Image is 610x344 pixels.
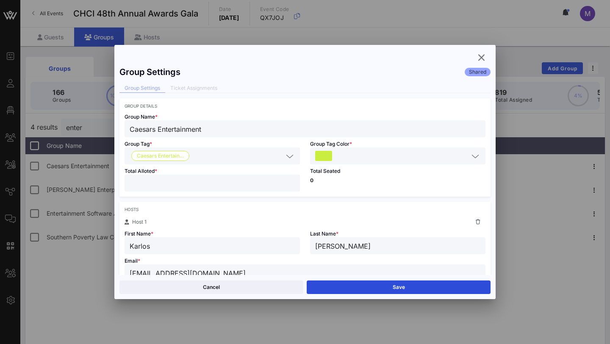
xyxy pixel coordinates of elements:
div: Hosts [125,207,485,212]
span: Group Tag [125,141,152,147]
div: Group Settings [119,67,180,77]
button: Save [307,280,491,294]
div: Group Details [125,103,485,108]
span: Total Alloted [125,168,157,174]
div: Caesars Entertainment [125,147,300,164]
span: Host 1 [132,219,147,225]
p: 0 [310,178,485,183]
button: Cancel [119,280,303,294]
span: Total Seated [310,168,340,174]
span: Group Name [125,114,158,120]
span: Caesars Entertain… [137,151,184,161]
span: Email [125,258,140,264]
span: Group Tag Color [310,141,352,147]
div: Shared [465,68,491,76]
span: First Name [125,230,153,237]
span: Last Name [310,230,338,237]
